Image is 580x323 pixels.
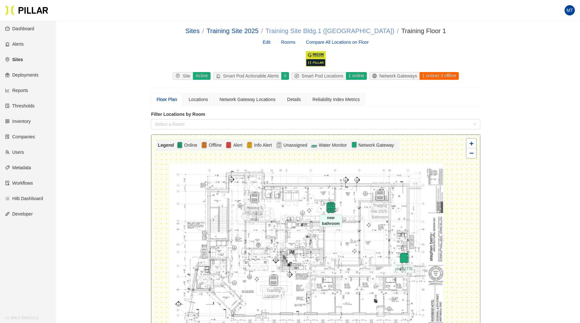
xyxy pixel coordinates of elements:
[295,74,302,78] span: compass
[213,72,282,79] div: Smart Pod Actionable Alerts
[357,142,395,149] span: Network Gateway
[225,141,232,149] img: Alert
[176,74,183,78] span: environment
[5,211,33,217] a: apiDeveloper
[246,141,253,149] img: Alert
[566,5,573,15] span: MT
[5,150,24,155] a: teamUsers
[243,205,266,223] span: training 5 (historical data)
[266,27,394,34] a: Training Site Bldg.1 ([GEOGRAPHIC_DATA])
[261,27,263,34] span: /
[262,287,285,300] span: Training Location 1
[401,27,446,34] span: Training Floor 1
[5,26,34,31] a: dashboardDashboard
[311,141,317,149] img: Flow-Monitor
[281,40,295,45] a: Rooms
[177,141,183,149] img: Online
[5,196,43,201] a: barsHilti Dashboard
[398,253,410,264] img: gateway-online.42bf373e.svg
[370,72,420,79] div: Network Gateways
[268,274,279,286] img: pod-unassigned.895f376b.svg
[243,192,266,203] div: training 5 (historical data)
[5,42,24,47] a: alertAlerts
[207,27,259,34] a: Training Site 2025
[467,139,476,148] a: Zoom in
[5,57,23,62] a: environmentSites
[282,142,309,149] span: Unassigned
[249,192,260,203] img: pod-unassigned.895f376b.svg
[5,103,34,108] a: exceptionThresholds
[5,72,39,78] a: giftDeployments
[320,215,342,227] span: new bathroom
[262,274,285,286] div: Training Location 1
[394,264,414,273] span: pb002775
[253,142,273,149] span: Info Alert
[263,39,270,46] a: Edit
[351,141,357,149] img: Network Gateway
[5,119,31,124] a: qrcodeInventory
[372,74,379,78] span: global
[317,142,348,149] span: Water Monitor
[325,202,337,213] img: pod-online.97050380.svg
[292,72,346,79] div: Smart Pod Locations
[207,142,223,149] span: Offline
[220,96,276,103] div: Network Gateway Locations
[173,72,193,79] div: Site
[5,88,28,93] a: line-chartReports
[346,72,367,80] div: 1 online
[469,139,474,147] span: +
[320,202,342,213] div: new bathroom
[281,72,289,80] div: 0
[397,27,399,34] span: /
[469,149,474,157] span: −
[313,96,360,103] div: Reliability Index Metrics
[212,72,290,80] a: alertSmart Pod Actionable Alerts0
[419,72,458,80] div: 1 online | 3 offline
[276,141,282,149] img: Unassigned
[5,165,31,170] a: tagMetadata
[369,202,391,220] span: Training Site 2025 - Bathroom
[5,180,33,186] a: auditWorkflows
[306,40,369,45] a: Compare All Locations on Floor
[202,27,204,34] span: /
[287,96,301,103] div: Details
[158,142,177,149] div: Legend
[393,253,415,257] div: pb002775
[157,96,177,103] div: Floor Plan
[5,5,48,15] img: Pillar Technologies
[183,142,198,149] span: Online
[232,142,244,149] span: Alert
[201,141,207,149] img: Offline
[186,27,200,34] a: Sites
[305,51,326,67] img: Recon Pillar Construction
[5,134,35,139] a: solutionCompanies
[369,189,391,201] div: Training Site 2025 - Bathroom
[374,189,386,201] img: pod-unassigned.895f376b.svg
[189,96,208,103] div: Locations
[193,72,210,80] div: Active
[216,74,223,78] span: alert
[467,148,476,158] a: Zoom out
[151,111,480,118] label: Filter Locations by Room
